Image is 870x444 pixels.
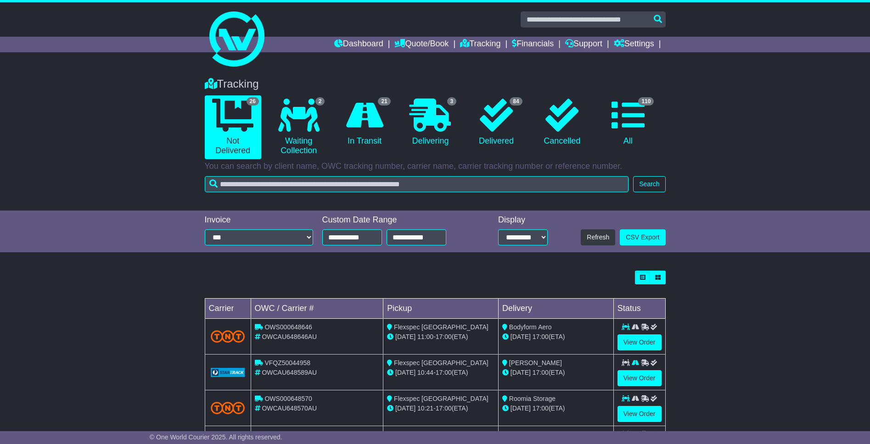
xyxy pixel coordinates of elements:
[502,368,610,377] div: (ETA)
[387,332,494,342] div: - (ETA)
[387,404,494,413] div: - (ETA)
[498,299,613,319] td: Delivery
[565,37,602,52] a: Support
[211,368,245,377] img: GetCarrierServiceLogo
[614,37,654,52] a: Settings
[511,333,531,340] span: [DATE]
[511,369,531,376] span: [DATE]
[395,405,415,412] span: [DATE]
[509,323,552,331] span: Bodyform Aero
[378,97,390,105] span: 21
[387,368,494,377] div: - (ETA)
[205,299,251,319] td: Carrier
[533,369,549,376] span: 17:00
[262,405,317,412] span: OWCAU648570AU
[534,95,590,150] a: Cancelled
[533,405,549,412] span: 17:00
[211,330,245,343] img: TNT_Domestic.png
[264,395,312,402] span: OWS000648570
[460,37,500,52] a: Tracking
[205,215,313,225] div: Invoice
[394,395,488,402] span: Flexspec [GEOGRAPHIC_DATA]
[436,333,452,340] span: 17:00
[511,405,531,412] span: [DATE]
[394,359,488,366] span: Flexspec [GEOGRAPHIC_DATA]
[417,333,433,340] span: 11:00
[336,95,393,150] a: 21 In Transit
[251,299,383,319] td: OWC / Carrier #
[270,95,327,159] a: 2 Waiting Collection
[581,229,615,245] button: Refresh
[617,370,662,386] a: View Order
[205,95,261,159] a: 26 Not Delivered
[205,161,666,172] p: You can search by client name, OWC tracking number, carrier name, carrier tracking number or refe...
[617,406,662,422] a: View Order
[264,323,312,331] span: OWS000648646
[510,97,522,105] span: 84
[509,359,562,366] span: [PERSON_NAME]
[617,334,662,350] a: View Order
[498,215,548,225] div: Display
[394,323,488,331] span: Flexspec [GEOGRAPHIC_DATA]
[633,176,665,192] button: Search
[436,369,452,376] span: 17:00
[383,299,499,319] td: Pickup
[247,97,259,105] span: 26
[468,95,524,150] a: 84 Delivered
[417,369,433,376] span: 10:44
[447,97,457,105] span: 3
[417,405,433,412] span: 10:21
[394,37,449,52] a: Quote/Book
[211,402,245,414] img: TNT_Domestic.png
[502,332,610,342] div: (ETA)
[395,369,415,376] span: [DATE]
[322,215,470,225] div: Custom Date Range
[638,97,654,105] span: 110
[512,37,554,52] a: Financials
[262,333,317,340] span: OWCAU648646AU
[613,299,665,319] td: Status
[334,37,383,52] a: Dashboard
[150,433,282,441] span: © One World Courier 2025. All rights reserved.
[436,405,452,412] span: 17:00
[509,395,556,402] span: Roomia Storage
[200,78,670,91] div: Tracking
[315,97,325,105] span: 2
[262,369,317,376] span: OWCAU648589AU
[533,333,549,340] span: 17:00
[402,95,459,150] a: 3 Delivering
[502,404,610,413] div: (ETA)
[264,359,310,366] span: VFQZ50044958
[395,333,415,340] span: [DATE]
[600,95,656,150] a: 110 All
[620,229,665,245] a: CSV Export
